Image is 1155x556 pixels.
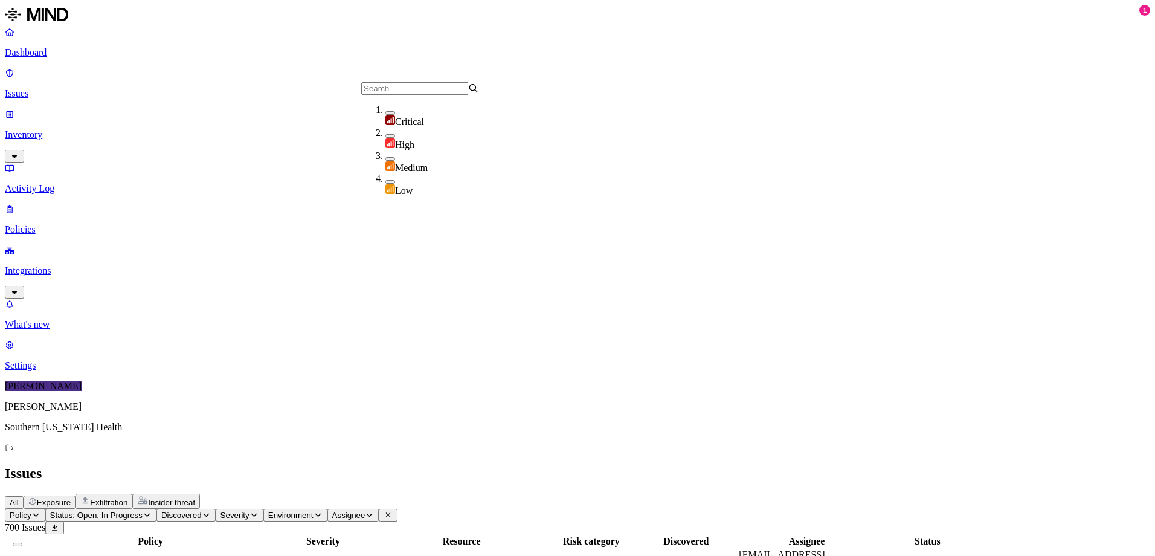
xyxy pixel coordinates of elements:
[5,204,1150,235] a: Policies
[550,536,634,547] div: Risk category
[5,109,1150,161] a: Inventory
[5,183,1150,194] p: Activity Log
[395,117,424,127] span: Critical
[5,27,1150,58] a: Dashboard
[395,140,414,150] span: High
[5,381,82,391] span: [PERSON_NAME]
[739,536,874,547] div: Assignee
[5,265,1150,276] p: Integrations
[5,299,1150,330] a: What's new
[5,88,1150,99] p: Issues
[220,511,249,520] span: Severity
[5,340,1150,371] a: Settings
[5,68,1150,99] a: Issues
[376,536,547,547] div: Resource
[272,536,373,547] div: Severity
[385,115,395,125] img: severity-critical.svg
[37,498,71,507] span: Exposure
[5,465,1150,482] h2: Issues
[5,224,1150,235] p: Policies
[161,511,202,520] span: Discovered
[5,422,1150,433] p: Southern [US_STATE] Health
[332,511,365,520] span: Assignee
[268,511,314,520] span: Environment
[5,245,1150,297] a: Integrations
[5,319,1150,330] p: What's new
[31,536,270,547] div: Policy
[385,138,395,148] img: severity-high.svg
[877,536,978,547] div: Status
[5,5,1150,27] a: MIND
[635,536,736,547] div: Discovered
[13,543,22,546] button: Select all
[5,129,1150,140] p: Inventory
[385,184,395,194] img: severity-low.svg
[395,186,413,196] span: Low
[395,163,428,173] span: Medium
[50,511,143,520] span: Status: Open, In Progress
[5,163,1150,194] a: Activity Log
[385,161,395,171] img: severity-medium.svg
[5,360,1150,371] p: Settings
[361,82,468,95] input: Search
[148,498,195,507] span: Insider threat
[5,522,45,532] span: 700 Issues
[1139,5,1150,16] div: 1
[5,5,68,24] img: MIND
[5,47,1150,58] p: Dashboard
[90,498,127,507] span: Exfiltration
[10,511,31,520] span: Policy
[10,498,19,507] span: All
